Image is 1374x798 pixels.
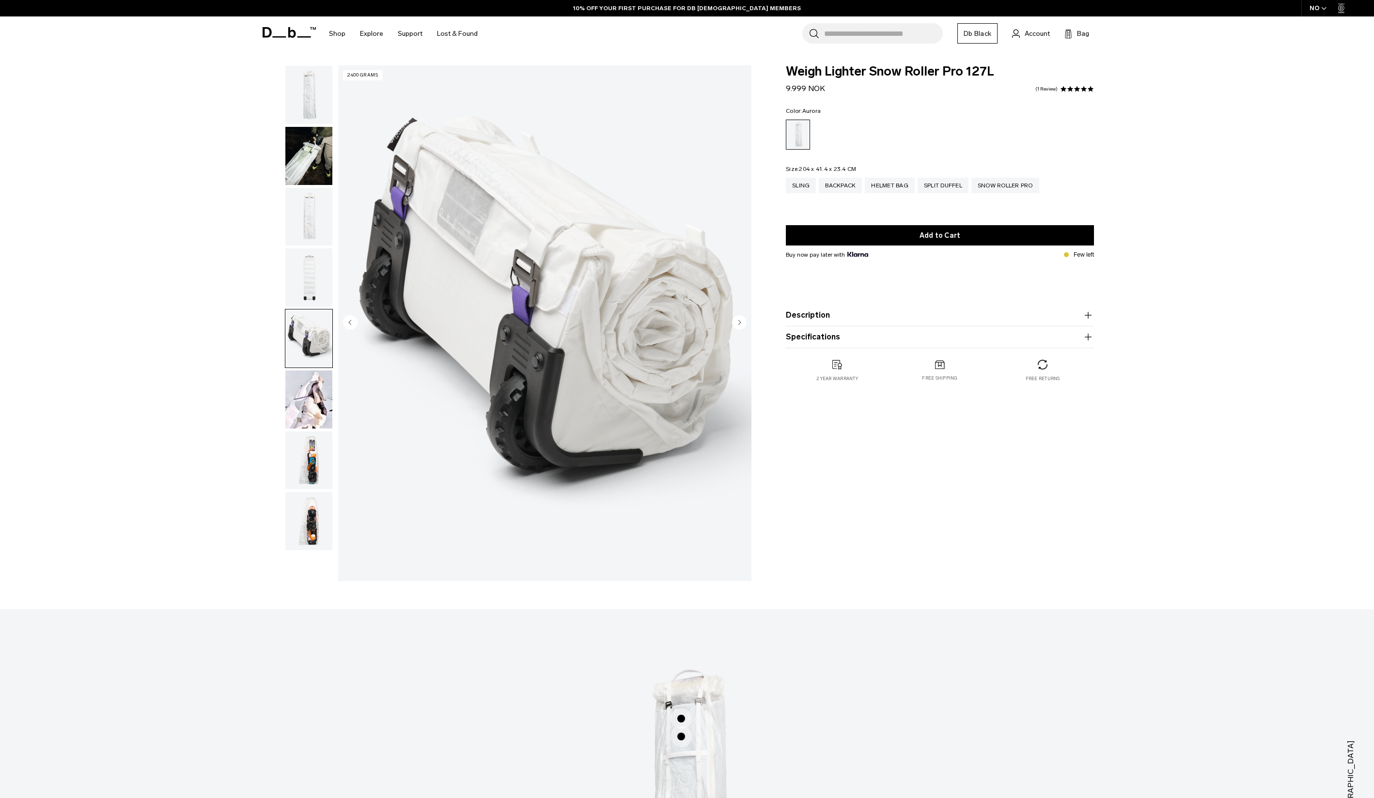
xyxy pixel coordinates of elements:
span: 9.999 NOK [786,84,825,93]
button: Weigh_Lighter_Snow_Roller_Pro_127L_1.png [285,65,333,124]
img: Weigh_Lighter_Snow_Roller_Pro_127L_4.png [285,309,332,368]
a: Account [1012,28,1050,39]
p: 2 year warranty [816,375,858,382]
a: Aurora [786,120,810,150]
img: Weigh_Lighter_Snow_Roller_Pro_127L_5.png [285,492,332,550]
button: Weigh_Lighter_Snow_Roller_Pro_127L_4.png [285,309,333,368]
p: Few left [1074,250,1094,259]
a: Lost & Found [437,16,478,51]
a: Helmet Bag [865,178,915,193]
p: Free shipping [922,375,957,382]
span: Buy now pay later with [786,250,868,259]
a: Backpack [819,178,862,193]
button: Weigh_Lighter_Snow_Roller_Pro_127L_2.png [285,187,333,246]
button: Weigh_Lighter_Snow_Roller_Pro_127L_6.png [285,431,333,490]
legend: Color: [786,108,821,114]
nav: Main Navigation [322,16,485,51]
li: 5 / 8 [338,65,751,581]
p: 2400 grams [343,70,382,80]
a: Db Black [957,23,998,44]
img: Weigh_Lighter_Snow_Roller_Pro_127L_4.png [338,65,751,581]
img: Weigh_Lighter_Snow_Roller_Pro_127L_3.png [285,248,332,307]
button: Specifications [786,331,1094,343]
a: Split Duffel [918,178,968,193]
a: Shop [329,16,345,51]
button: Weigh_Lighter_Snow_Roller_Pro_127L_5.png [285,491,333,551]
button: Add to Cart [786,225,1094,246]
a: Sling [786,178,816,193]
a: 10% OFF YOUR FIRST PURCHASE FOR DB [DEMOGRAPHIC_DATA] MEMBERS [573,4,801,13]
img: Weigh Lighter Snow Roller Pro 127L Aurora [285,370,332,429]
button: Next slide [732,315,747,331]
a: Snow Roller Pro [971,178,1039,193]
p: Free returns [1026,375,1060,382]
span: Bag [1077,29,1089,39]
span: 204 x 41.4 x 23.4 CM [799,166,856,172]
button: Weigh_Lighter_snow_Roller_Lifestyle.png [285,126,333,185]
img: Weigh_Lighter_Snow_Roller_Pro_127L_6.png [285,431,332,490]
span: Account [1025,29,1050,39]
button: Previous slide [343,315,358,331]
span: Aurora [802,107,821,114]
a: 1 reviews [1035,87,1058,92]
button: Bag [1064,28,1089,39]
legend: Size: [786,166,856,172]
img: Weigh_Lighter_snow_Roller_Lifestyle.png [285,127,332,185]
span: Weigh Lighter Snow Roller Pro 127L [786,65,1094,78]
img: {"height" => 20, "alt" => "Klarna"} [847,252,868,257]
img: Weigh_Lighter_Snow_Roller_Pro_127L_2.png [285,188,332,246]
button: Description [786,309,1094,321]
button: Weigh Lighter Snow Roller Pro 127L Aurora [285,370,333,429]
a: Support [398,16,422,51]
a: Explore [360,16,383,51]
img: Weigh_Lighter_Snow_Roller_Pro_127L_1.png [285,66,332,124]
button: Weigh_Lighter_Snow_Roller_Pro_127L_3.png [285,248,333,307]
